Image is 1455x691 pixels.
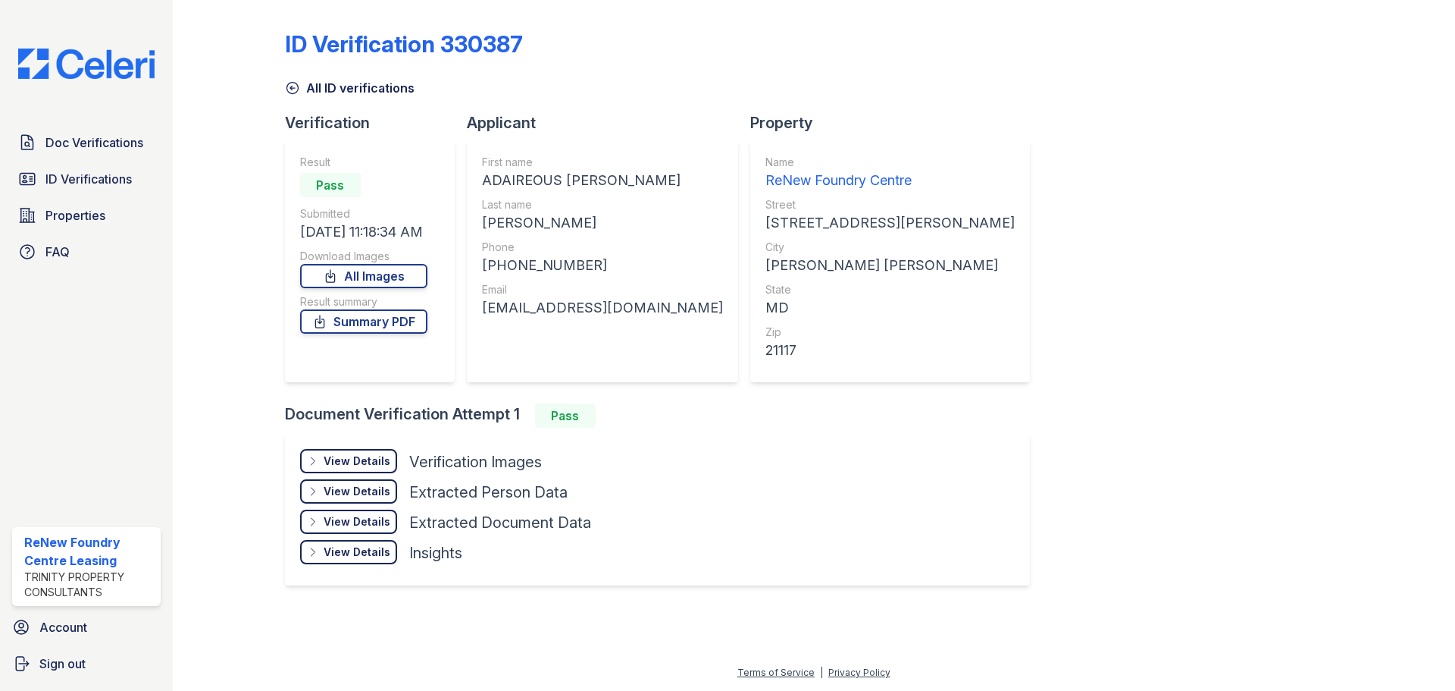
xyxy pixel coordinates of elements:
[12,127,161,158] a: Doc Verifications
[765,255,1015,276] div: [PERSON_NAME] [PERSON_NAME]
[482,282,723,297] div: Email
[765,340,1015,361] div: 21117
[765,170,1015,191] div: ReNew Foundry Centre
[765,197,1015,212] div: Street
[482,170,723,191] div: ADAIREOUS [PERSON_NAME]
[750,112,1042,133] div: Property
[467,112,750,133] div: Applicant
[45,243,70,261] span: FAQ
[24,533,155,570] div: ReNew Foundry Centre Leasing
[765,240,1015,255] div: City
[6,649,167,679] a: Sign out
[300,206,427,221] div: Submitted
[324,484,390,499] div: View Details
[324,545,390,560] div: View Details
[765,282,1015,297] div: State
[482,240,723,255] div: Phone
[285,30,523,58] div: ID Verification 330387
[285,112,467,133] div: Verification
[300,309,427,334] a: Summary PDF
[300,221,427,243] div: [DATE] 11:18:34 AM
[12,200,161,231] a: Properties
[828,667,890,678] a: Privacy Policy
[482,297,723,319] div: [EMAIL_ADDRESS][DOMAIN_NAME]
[285,79,415,97] a: All ID verifications
[765,212,1015,234] div: [STREET_ADDRESS][PERSON_NAME]
[765,297,1015,319] div: MD
[409,542,462,564] div: Insights
[12,164,161,194] a: ID Verifications
[39,655,86,673] span: Sign out
[45,133,143,152] span: Doc Verifications
[737,667,815,678] a: Terms of Service
[409,451,542,473] div: Verification Images
[300,294,427,309] div: Result summary
[300,264,427,288] a: All Images
[765,155,1015,170] div: Name
[409,482,568,503] div: Extracted Person Data
[482,197,723,212] div: Last name
[6,49,167,79] img: CE_Logo_Blue-a8612792a0a2168367f1c8372b55b34899dd931a85d93a1a3d3e32e68fde9ad4.png
[535,404,596,428] div: Pass
[482,155,723,170] div: First name
[300,155,427,170] div: Result
[300,249,427,264] div: Download Images
[765,325,1015,340] div: Zip
[765,155,1015,191] a: Name ReNew Foundry Centre
[45,170,132,188] span: ID Verifications
[300,173,361,197] div: Pass
[6,612,167,642] a: Account
[39,618,87,636] span: Account
[45,206,105,225] span: Properties
[324,454,390,469] div: View Details
[324,514,390,529] div: View Details
[482,255,723,276] div: [PHONE_NUMBER]
[820,667,823,678] div: |
[409,512,591,533] div: Extracted Document Data
[482,212,723,234] div: [PERSON_NAME]
[285,404,1042,428] div: Document Verification Attempt 1
[12,237,161,267] a: FAQ
[24,570,155,600] div: Trinity Property Consultants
